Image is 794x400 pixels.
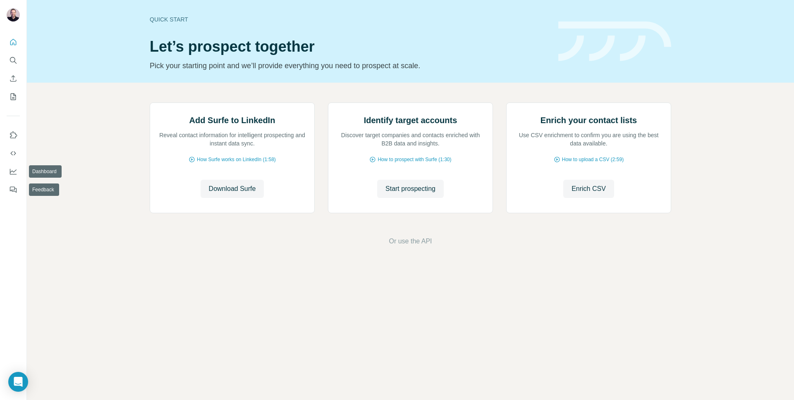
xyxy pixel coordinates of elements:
button: Quick start [7,35,20,50]
h2: Add Surfe to LinkedIn [189,114,275,126]
h2: Identify target accounts [364,114,457,126]
button: Start prospecting [377,180,444,198]
p: Pick your starting point and we’ll provide everything you need to prospect at scale. [150,60,548,71]
span: Download Surfe [209,184,256,194]
button: Or use the API [389,236,432,246]
button: Use Surfe API [7,146,20,161]
button: Download Surfe [201,180,264,198]
button: Enrich CSV [7,71,20,86]
button: Enrich CSV [563,180,614,198]
p: Use CSV enrichment to confirm you are using the best data available. [515,131,662,148]
span: Enrich CSV [572,184,606,194]
h2: Enrich your contact lists [540,114,637,126]
h1: Let’s prospect together [150,38,548,55]
p: Reveal contact information for intelligent prospecting and instant data sync. [158,131,306,148]
button: Use Surfe on LinkedIn [7,128,20,143]
span: How to upload a CSV (2:59) [562,156,624,163]
div: Open Intercom Messenger [8,372,28,392]
button: Dashboard [7,164,20,179]
button: Search [7,53,20,68]
img: banner [558,21,671,62]
p: Discover target companies and contacts enriched with B2B data and insights. [337,131,484,148]
div: Quick start [150,15,548,24]
span: How to prospect with Surfe (1:30) [378,156,451,163]
button: Feedback [7,182,20,197]
img: Avatar [7,8,20,21]
button: My lists [7,89,20,104]
span: Start prospecting [385,184,435,194]
span: How Surfe works on LinkedIn (1:58) [197,156,276,163]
